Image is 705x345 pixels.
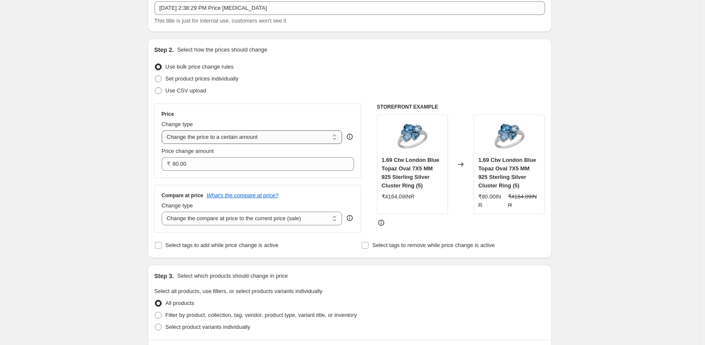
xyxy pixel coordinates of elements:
[166,63,234,70] span: Use bulk price change rules
[166,324,250,330] span: Select product variants individually
[372,242,495,248] span: Select tags to remove while price change is active
[154,17,286,24] span: This title is just for internal use, customers won't see it
[478,193,501,208] span: ₹80.00INR
[154,46,174,54] h2: Step 2.
[162,202,193,209] span: Change type
[177,46,267,54] p: Select how the prices should change
[166,312,357,318] span: Filter by product, collection, tag, vendor, product type, variant title, or inventory
[177,272,288,280] p: Select which products should change in price
[166,300,194,306] span: All products
[154,272,174,280] h2: Step 3.
[154,288,323,294] span: Select all products, use filters, or select products variants individually
[166,87,206,94] span: Use CSV upload
[345,132,354,141] div: help
[166,242,279,248] span: Select tags to add while price change is active
[162,121,193,127] span: Change type
[382,193,414,200] span: ₹4164.09INR
[162,148,214,154] span: Price change amount
[508,193,537,208] span: ₹4164.09INR
[154,1,545,15] input: 30% off holiday sale
[162,111,174,118] h3: Price
[382,157,440,189] span: 1.69 Ctw London Blue Topaz Oval 7X5 MM 925 Sterling Silver Cluster Ring (5)
[395,119,429,153] img: CSR-101_2_80x.jpg
[162,192,203,199] h3: Compare at price
[345,214,354,222] div: help
[167,161,170,167] span: ₹
[377,103,545,110] h6: STOREFRONT EXAMPLE
[166,75,239,82] span: Set product prices individually
[478,157,536,189] span: 1.69 Ctw London Blue Topaz Oval 7X5 MM 925 Sterling Silver Cluster Ring (5)
[492,119,526,153] img: CSR-101_2_80x.jpg
[173,157,342,171] input: 80.00
[207,192,279,198] button: What's the compare at price?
